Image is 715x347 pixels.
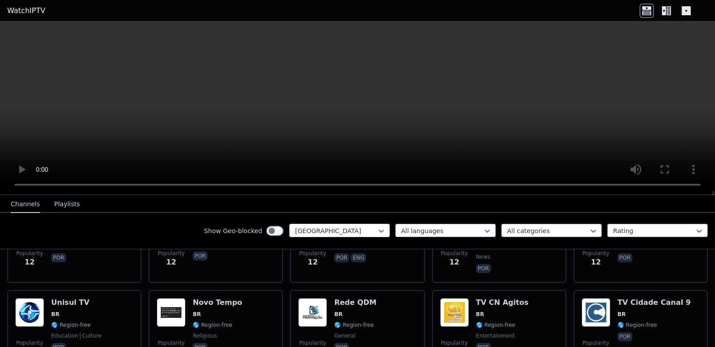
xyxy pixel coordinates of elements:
img: TV CN Agitos [440,298,469,327]
span: Popularity [583,250,609,257]
span: 🌎 Region-free [334,321,374,329]
img: Novo Tempo [157,298,185,327]
span: Popularity [583,339,609,347]
span: Popularity [158,250,185,257]
h6: Unisul TV [51,298,102,307]
img: Unisul TV [15,298,44,327]
span: 12 [591,257,601,268]
span: culture [80,332,102,339]
span: 🌎 Region-free [476,321,516,329]
h6: Novo Tempo [193,298,242,307]
p: eng [351,253,366,262]
img: TV Cidade Canal 9 [582,298,610,327]
button: Playlists [54,196,80,213]
p: por [618,332,632,341]
span: BR [618,311,626,318]
span: 🌎 Region-free [618,321,657,329]
p: por [334,253,349,262]
span: Popularity [16,250,43,257]
p: por [476,264,491,273]
span: Popularity [299,250,326,257]
p: por [51,253,66,262]
h6: Rede QDM [334,298,376,307]
span: Popularity [441,339,468,347]
span: Popularity [16,339,43,347]
h6: TV CN Agitos [476,298,529,307]
span: 🌎 Region-free [51,321,91,329]
span: 12 [449,257,459,268]
span: BR [193,311,201,318]
label: Show Geo-blocked [204,226,262,235]
span: general [334,332,355,339]
span: Popularity [299,339,326,347]
span: news [476,253,490,260]
span: BR [334,311,342,318]
span: Popularity [158,339,185,347]
img: Rede QDM [298,298,327,327]
p: por [193,252,207,260]
h6: TV Cidade Canal 9 [618,298,691,307]
span: education [51,332,78,339]
span: entertainment [476,332,515,339]
span: religious [193,332,217,339]
a: WatchIPTV [7,5,45,16]
button: Channels [11,196,40,213]
span: 12 [166,257,176,268]
span: 12 [308,257,318,268]
span: 12 [25,257,35,268]
span: BR [476,311,484,318]
span: Popularity [441,250,468,257]
span: 🌎 Region-free [193,321,232,329]
span: BR [51,311,59,318]
p: por [618,253,632,262]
